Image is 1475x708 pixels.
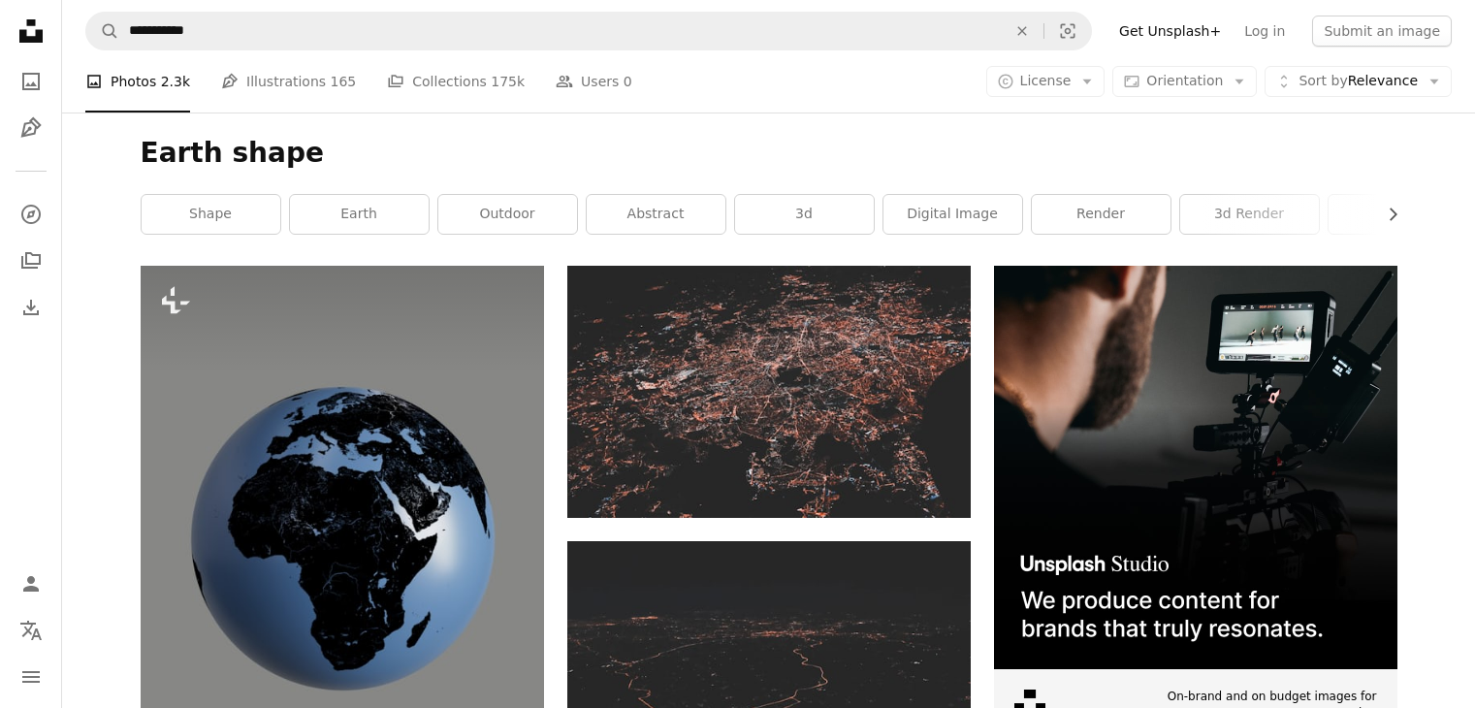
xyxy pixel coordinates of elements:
[85,12,1092,50] form: Find visuals sitewide
[1112,66,1257,97] button: Orientation
[986,66,1106,97] button: License
[1032,195,1170,234] a: render
[1265,66,1452,97] button: Sort byRelevance
[141,136,1397,171] h1: Earth shape
[1233,16,1297,47] a: Log in
[1146,73,1223,88] span: Orientation
[1312,16,1452,47] button: Submit an image
[221,50,356,113] a: Illustrations 165
[556,50,632,113] a: Users 0
[1001,13,1043,49] button: Clear
[994,266,1397,669] img: file-1715652217532-464736461acbimage
[1180,195,1319,234] a: 3d render
[567,646,971,663] a: aerial view at night
[567,266,971,518] img: lighted city at night aerial photo
[12,109,50,147] a: Illustrations
[1299,72,1418,91] span: Relevance
[12,12,50,54] a: Home — Unsplash
[12,611,50,650] button: Language
[587,195,725,234] a: abstract
[1107,16,1233,47] a: Get Unsplash+
[1375,195,1397,234] button: scroll list to the right
[438,195,577,234] a: outdoor
[1020,73,1072,88] span: License
[331,71,357,92] span: 165
[290,195,429,234] a: earth
[12,62,50,101] a: Photos
[141,526,544,543] a: a blue and black globe on a gray background
[12,564,50,603] a: Log in / Sign up
[1329,195,1467,234] a: globe
[12,658,50,696] button: Menu
[624,71,632,92] span: 0
[491,71,525,92] span: 175k
[12,195,50,234] a: Explore
[86,13,119,49] button: Search Unsplash
[387,50,525,113] a: Collections 175k
[12,288,50,327] a: Download History
[735,195,874,234] a: 3d
[567,383,971,401] a: lighted city at night aerial photo
[1044,13,1091,49] button: Visual search
[142,195,280,234] a: shape
[1299,73,1347,88] span: Sort by
[883,195,1022,234] a: digital image
[12,241,50,280] a: Collections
